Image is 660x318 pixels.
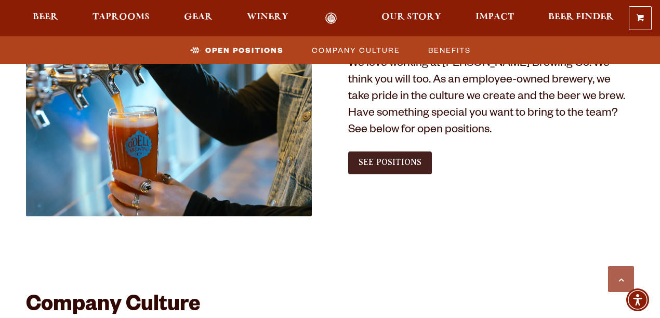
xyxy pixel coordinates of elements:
[26,26,312,216] img: Jobs_1
[86,12,156,24] a: Taprooms
[476,13,514,21] span: Impact
[542,12,621,24] a: Beer Finder
[306,43,405,58] a: Company Culture
[33,13,58,21] span: Beer
[608,266,634,292] a: Scroll to top
[184,43,289,58] a: Open Positions
[548,13,614,21] span: Beer Finder
[177,12,219,24] a: Gear
[184,13,213,21] span: Gear
[428,43,471,58] span: Benefits
[375,12,448,24] a: Our Story
[626,288,649,311] div: Accessibility Menu
[312,43,400,58] span: Company Culture
[240,12,295,24] a: Winery
[247,13,288,21] span: Winery
[422,43,476,58] a: Benefits
[311,12,350,24] a: Odell Home
[348,151,432,174] a: See Positions
[469,12,521,24] a: Impact
[205,43,284,58] span: Open Positions
[348,57,634,140] p: We love working at [PERSON_NAME] Brewing Co. We think you will too. As an employee-owned brewery,...
[26,12,65,24] a: Beer
[381,13,441,21] span: Our Story
[93,13,150,21] span: Taprooms
[359,158,421,167] span: See Positions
